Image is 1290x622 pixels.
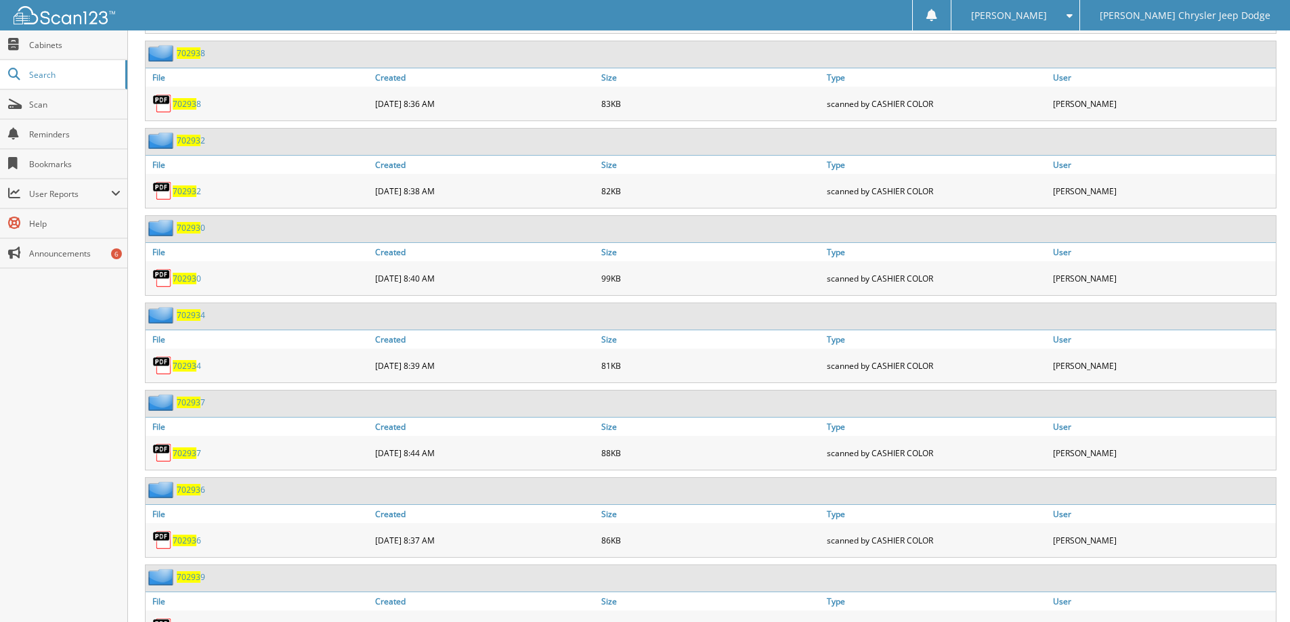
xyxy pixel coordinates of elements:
[173,185,201,197] a: 702932
[1050,352,1276,379] div: [PERSON_NAME]
[146,592,372,610] a: File
[1222,557,1290,622] iframe: Chat Widget
[823,243,1050,261] a: Type
[29,158,121,170] span: Bookmarks
[148,132,177,149] img: folder2.png
[1050,418,1276,436] a: User
[823,592,1050,610] a: Type
[372,243,598,261] a: Created
[823,68,1050,87] a: Type
[146,418,372,436] a: File
[177,397,200,408] span: 70293
[598,243,824,261] a: Size
[173,98,201,110] a: 702938
[148,307,177,324] img: folder2.png
[177,47,205,59] a: 702938
[598,90,824,117] div: 83KB
[152,93,173,114] img: PDF.png
[372,330,598,349] a: Created
[177,484,200,495] span: 70293
[1050,265,1276,292] div: [PERSON_NAME]
[14,6,115,24] img: scan123-logo-white.svg
[1050,439,1276,466] div: [PERSON_NAME]
[823,352,1050,379] div: scanned by CASHIER COLOR
[372,177,598,204] div: [DATE] 8:38 AM
[29,39,121,51] span: Cabinets
[152,530,173,550] img: PDF.png
[148,219,177,236] img: folder2.png
[148,481,177,498] img: folder2.png
[598,265,824,292] div: 99KB
[148,569,177,585] img: folder2.png
[823,156,1050,174] a: Type
[29,188,111,200] span: User Reports
[173,535,201,546] a: 702936
[971,12,1047,20] span: [PERSON_NAME]
[29,218,121,229] span: Help
[111,248,122,259] div: 6
[372,265,598,292] div: [DATE] 8:40 AM
[177,222,205,234] a: 702930
[173,535,196,546] span: 70293
[598,330,824,349] a: Size
[152,355,173,376] img: PDF.png
[29,69,119,81] span: Search
[598,418,824,436] a: Size
[372,439,598,466] div: [DATE] 8:44 AM
[1050,68,1276,87] a: User
[1050,505,1276,523] a: User
[823,265,1050,292] div: scanned by CASHIER COLOR
[152,268,173,288] img: PDF.png
[177,309,200,321] span: 70293
[177,135,200,146] span: 70293
[173,185,196,197] span: 70293
[598,68,824,87] a: Size
[1050,243,1276,261] a: User
[1050,527,1276,554] div: [PERSON_NAME]
[173,447,201,459] a: 702937
[372,418,598,436] a: Created
[29,129,121,140] span: Reminders
[177,571,200,583] span: 70293
[29,99,121,110] span: Scan
[372,527,598,554] div: [DATE] 8:37 AM
[146,243,372,261] a: File
[372,68,598,87] a: Created
[173,98,196,110] span: 70293
[598,527,824,554] div: 86KB
[177,397,205,408] a: 702937
[177,484,205,495] a: 702936
[598,505,824,523] a: Size
[1050,592,1276,610] a: User
[823,177,1050,204] div: scanned by CASHIER COLOR
[1050,330,1276,349] a: User
[148,394,177,411] img: folder2.png
[598,592,824,610] a: Size
[372,156,598,174] a: Created
[29,248,121,259] span: Announcements
[1050,177,1276,204] div: [PERSON_NAME]
[598,156,824,174] a: Size
[177,309,205,321] a: 702934
[177,47,200,59] span: 70293
[823,505,1050,523] a: Type
[146,505,372,523] a: File
[823,418,1050,436] a: Type
[148,45,177,62] img: folder2.png
[823,330,1050,349] a: Type
[173,360,201,372] a: 702934
[173,447,196,459] span: 70293
[823,439,1050,466] div: scanned by CASHIER COLOR
[146,156,372,174] a: File
[177,222,200,234] span: 70293
[177,135,205,146] a: 702932
[598,439,824,466] div: 88KB
[146,330,372,349] a: File
[823,90,1050,117] div: scanned by CASHIER COLOR
[173,273,201,284] a: 702930
[152,181,173,201] img: PDF.png
[372,352,598,379] div: [DATE] 8:39 AM
[823,527,1050,554] div: scanned by CASHIER COLOR
[1100,12,1270,20] span: [PERSON_NAME] Chrysler Jeep Dodge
